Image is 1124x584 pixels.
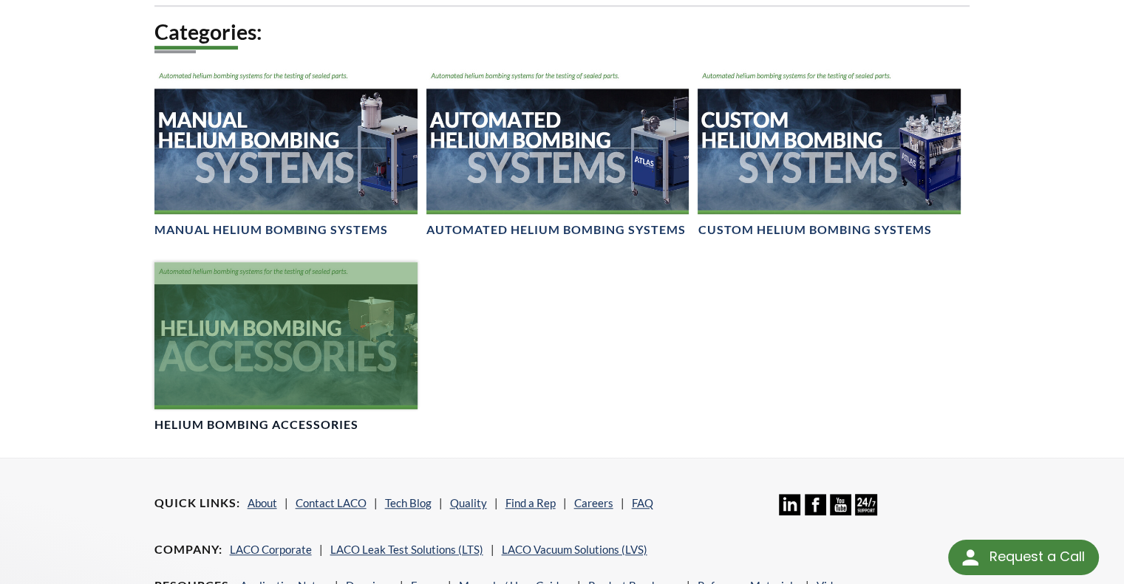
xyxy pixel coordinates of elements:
[154,495,240,511] h4: Quick Links
[948,540,1099,575] div: Request a Call
[855,494,876,515] img: 24/7 Support Icon
[698,66,961,238] a: Custom Helium Bombing Chambers BannerCustom Helium Bombing Systems
[154,542,222,557] h4: Company
[154,262,418,433] a: Helium Bombing Accessories BannerHelium Bombing Accessories
[958,546,982,569] img: round button
[296,496,367,509] a: Contact LACO
[502,543,647,556] a: LACO Vacuum Solutions (LVS)
[248,496,277,509] a: About
[698,222,931,238] h4: Custom Helium Bombing Systems
[426,222,686,238] h4: Automated Helium Bombing Systems
[855,504,876,518] a: 24/7 Support
[426,66,689,238] a: Automated Helium Bombing Systems BannerAutomated Helium Bombing Systems
[450,496,487,509] a: Quality
[154,66,418,238] a: Manual Helium Bombing Systems BannerManual Helium Bombing Systems
[989,540,1084,574] div: Request a Call
[230,543,312,556] a: LACO Corporate
[154,222,388,238] h4: Manual Helium Bombing Systems
[385,496,432,509] a: Tech Blog
[154,18,970,46] h2: Categories:
[632,496,653,509] a: FAQ
[154,417,358,433] h4: Helium Bombing Accessories
[574,496,613,509] a: Careers
[505,496,556,509] a: Find a Rep
[330,543,483,556] a: LACO Leak Test Solutions (LTS)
